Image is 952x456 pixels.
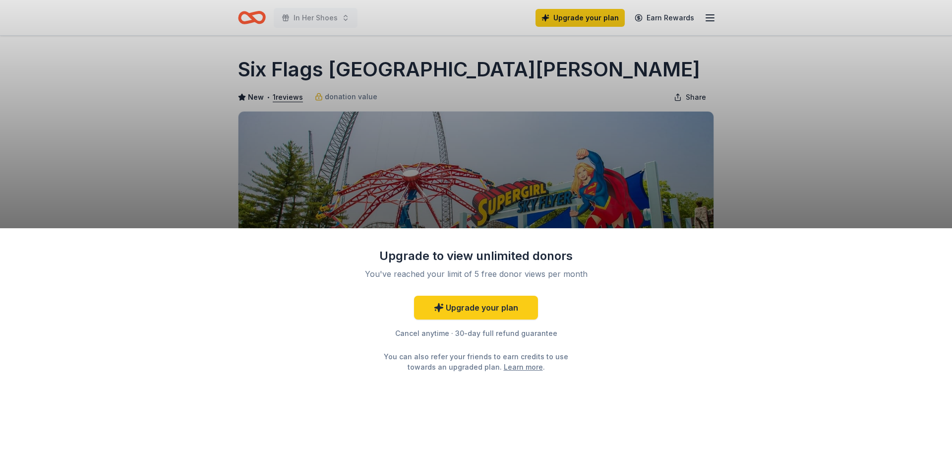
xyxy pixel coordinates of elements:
[504,362,543,372] a: Learn more
[347,327,605,339] div: Cancel anytime · 30-day full refund guarantee
[414,296,538,320] a: Upgrade your plan
[347,248,605,264] div: Upgrade to view unlimited donors
[375,351,577,372] div: You can also refer your friends to earn credits to use towards an upgraded plan. .
[359,268,593,280] div: You've reached your limit of 5 free donor views per month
